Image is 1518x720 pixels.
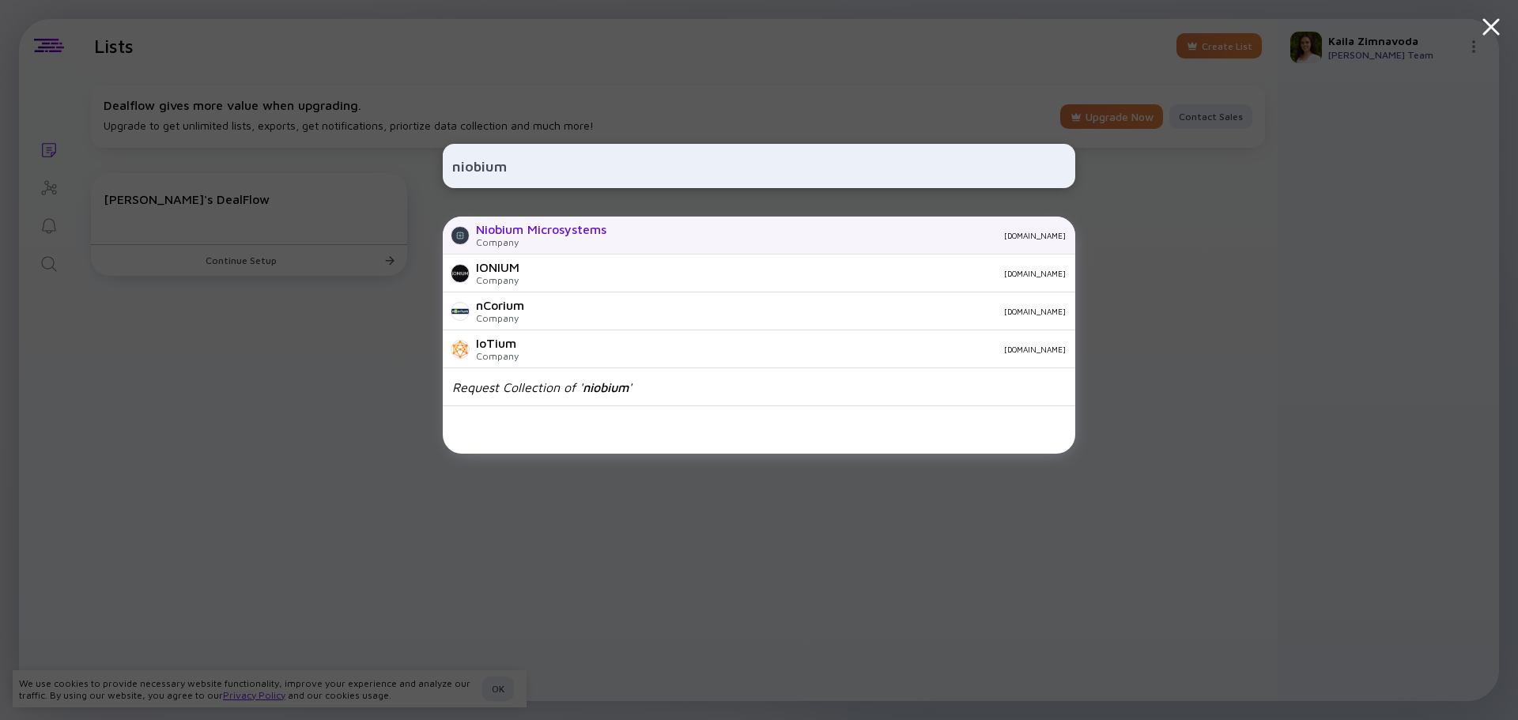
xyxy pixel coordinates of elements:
div: Company [476,350,519,362]
div: Company [476,236,606,248]
div: [DOMAIN_NAME] [531,345,1066,354]
div: Niobium Microsystems [476,222,606,236]
div: IoTium [476,336,519,350]
span: niobium [583,380,629,394]
div: [DOMAIN_NAME] [537,307,1066,316]
div: Company [476,312,524,324]
div: Request Collection of ' ' [452,380,632,394]
div: [DOMAIN_NAME] [619,231,1066,240]
input: Search Company or Investor... [452,152,1066,180]
div: Company [476,274,519,286]
div: IONIUM [476,260,519,274]
div: [DOMAIN_NAME] [532,269,1066,278]
div: nCorium [476,298,524,312]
